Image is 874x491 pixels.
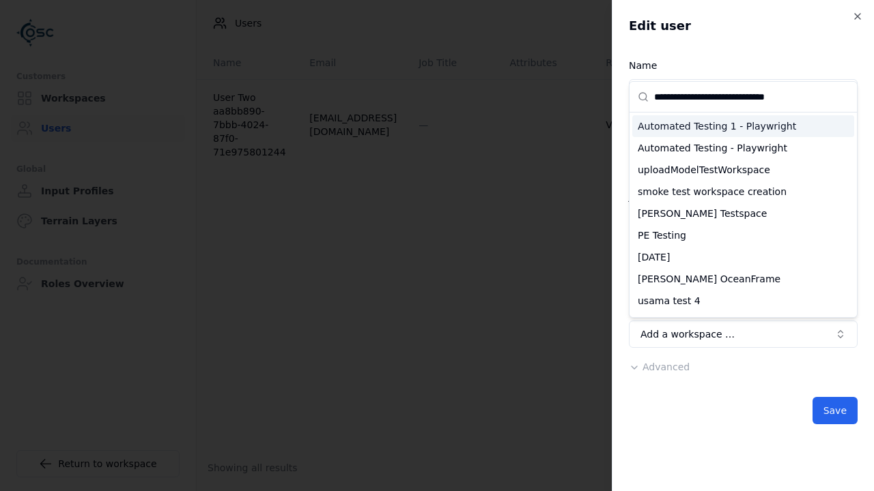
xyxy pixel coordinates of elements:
[632,137,854,159] div: Automated Testing - Playwright
[632,224,854,246] div: PE Testing
[632,312,854,333] div: Development Workspace
[632,268,854,290] div: [PERSON_NAME] OceanFrame
[632,246,854,268] div: [DATE]
[632,159,854,181] div: uploadModelTestWorkspace
[632,115,854,137] div: Automated Testing 1 - Playwright
[632,290,854,312] div: usama test 4
[632,203,854,224] div: [PERSON_NAME] Testspace
[632,181,854,203] div: smoke test workspace creation
[630,113,857,317] div: Suggestions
